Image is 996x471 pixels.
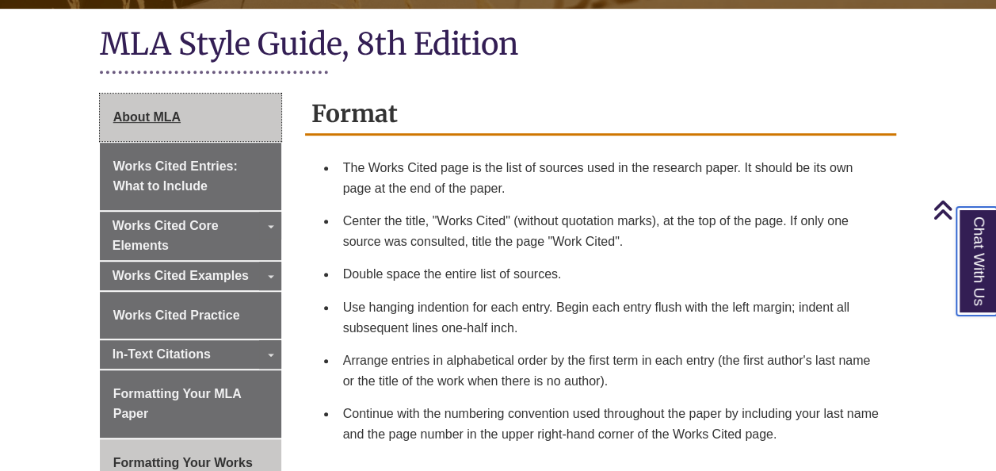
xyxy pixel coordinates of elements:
li: Continue with the numbering convention used throughout the paper by including your last name and ... [337,397,891,450]
h2: Format [305,94,897,136]
a: About MLA [100,94,281,141]
li: Use hanging indention for each entry. Begin each entry flush with the left margin; indent all sub... [337,291,891,344]
span: Works Cited Practice [113,308,240,322]
h1: MLA Style Guide, 8th Edition [100,25,897,67]
li: Center the title, "Works Cited" (without quotation marks), at the top of the page. If only one so... [337,205,891,258]
a: Works Cited Practice [100,292,281,339]
span: Works Cited Entries: What to Include [113,159,238,193]
li: Double space the entire list of sources. [337,258,891,291]
span: About MLA [113,110,181,124]
a: Works Cited Core Elements [100,212,281,260]
a: Works Cited Examples [100,262,281,290]
a: Works Cited Entries: What to Include [100,143,281,210]
span: Works Cited Core Elements [113,219,219,253]
a: Back to Top [933,199,992,220]
li: The Works Cited page is the list of sources used in the research paper. It should be its own page... [337,151,891,205]
span: Formatting Your MLA Paper [113,387,241,421]
span: In-Text Citations [113,347,211,361]
li: Arrange entries in alphabetical order by the first term in each entry (the first author's last na... [337,344,891,397]
a: In-Text Citations [100,340,281,369]
span: Works Cited Examples [113,269,249,282]
a: Formatting Your MLA Paper [100,370,281,438]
